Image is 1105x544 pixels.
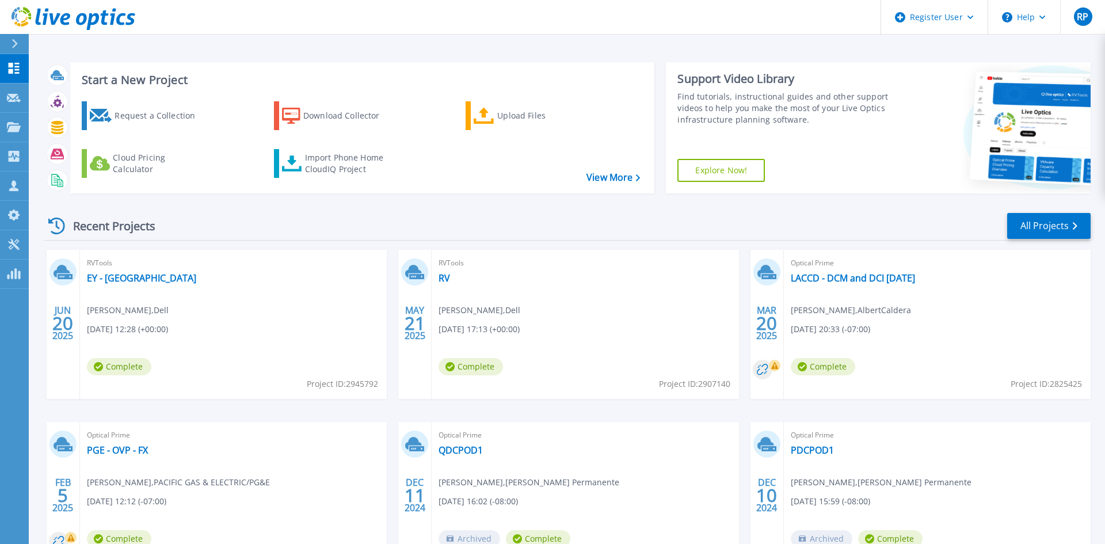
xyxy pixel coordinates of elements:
[274,101,402,130] a: Download Collector
[405,490,425,500] span: 11
[405,318,425,328] span: 21
[305,152,395,175] div: Import Phone Home CloudIQ Project
[791,429,1084,442] span: Optical Prime
[87,304,169,317] span: [PERSON_NAME] , Dell
[87,272,196,284] a: EY - [GEOGRAPHIC_DATA]
[52,318,73,328] span: 20
[439,476,619,489] span: [PERSON_NAME] , [PERSON_NAME] Permanente
[756,474,778,516] div: DEC 2024
[1011,378,1082,390] span: Project ID: 2825425
[87,444,148,456] a: PGE - OVP - FX
[466,101,594,130] a: Upload Files
[497,104,589,127] div: Upload Files
[791,272,915,284] a: LACCD - DCM and DCI [DATE]
[677,91,894,125] div: Find tutorials, instructional guides and other support videos to help you make the most of your L...
[439,304,520,317] span: [PERSON_NAME] , Dell
[586,172,640,183] a: View More
[87,495,166,508] span: [DATE] 12:12 (-07:00)
[439,444,483,456] a: QDCPOD1
[791,323,870,336] span: [DATE] 20:33 (-07:00)
[791,476,971,489] span: [PERSON_NAME] , [PERSON_NAME] Permanente
[87,323,168,336] span: [DATE] 12:28 (+00:00)
[87,257,380,269] span: RVTools
[439,429,731,442] span: Optical Prime
[756,318,777,328] span: 20
[82,101,210,130] a: Request a Collection
[404,474,426,516] div: DEC 2024
[791,257,1084,269] span: Optical Prime
[756,490,777,500] span: 10
[404,302,426,344] div: MAY 2025
[307,378,378,390] span: Project ID: 2945792
[439,323,520,336] span: [DATE] 17:13 (+00:00)
[439,257,731,269] span: RVTools
[52,302,74,344] div: JUN 2025
[439,495,518,508] span: [DATE] 16:02 (-08:00)
[791,444,834,456] a: PDCPOD1
[1077,12,1088,21] span: RP
[87,358,151,375] span: Complete
[52,474,74,516] div: FEB 2025
[439,358,503,375] span: Complete
[791,495,870,508] span: [DATE] 15:59 (-08:00)
[659,378,730,390] span: Project ID: 2907140
[791,304,911,317] span: [PERSON_NAME] , AlbertCaldera
[677,71,894,86] div: Support Video Library
[44,212,171,240] div: Recent Projects
[791,358,855,375] span: Complete
[439,272,450,284] a: RV
[303,104,395,127] div: Download Collector
[1007,213,1091,239] a: All Projects
[115,104,207,127] div: Request a Collection
[82,74,640,86] h3: Start a New Project
[82,149,210,178] a: Cloud Pricing Calculator
[87,476,270,489] span: [PERSON_NAME] , PACIFIC GAS & ELECTRIC/PG&E
[677,159,765,182] a: Explore Now!
[87,429,380,442] span: Optical Prime
[113,152,205,175] div: Cloud Pricing Calculator
[756,302,778,344] div: MAR 2025
[58,490,68,500] span: 5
